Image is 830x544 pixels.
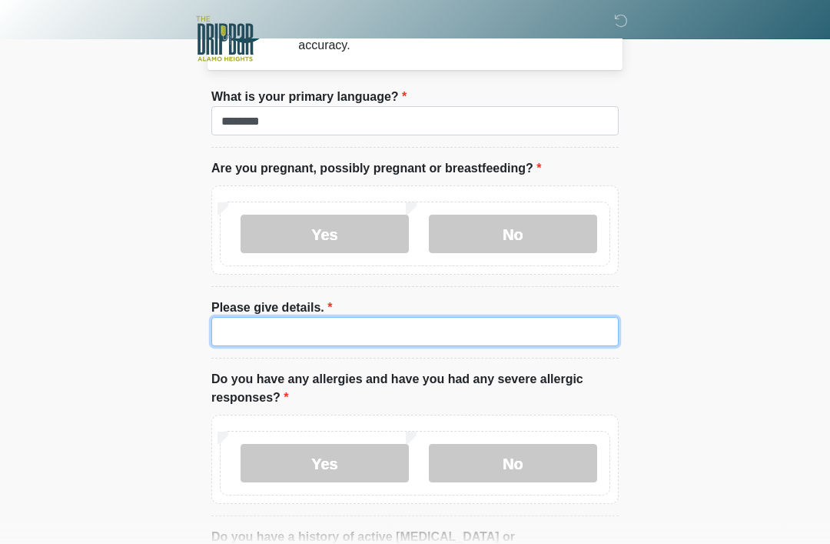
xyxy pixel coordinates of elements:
[241,444,409,482] label: Yes
[211,159,541,178] label: Are you pregnant, possibly pregnant or breastfeeding?
[429,215,597,253] label: No
[211,299,332,317] label: Please give details.
[241,215,409,253] label: Yes
[211,88,407,106] label: What is your primary language?
[429,444,597,482] label: No
[211,370,619,407] label: Do you have any allergies and have you had any severe allergic responses?
[196,12,254,66] img: The DRIPBaR - Alamo Heights Logo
